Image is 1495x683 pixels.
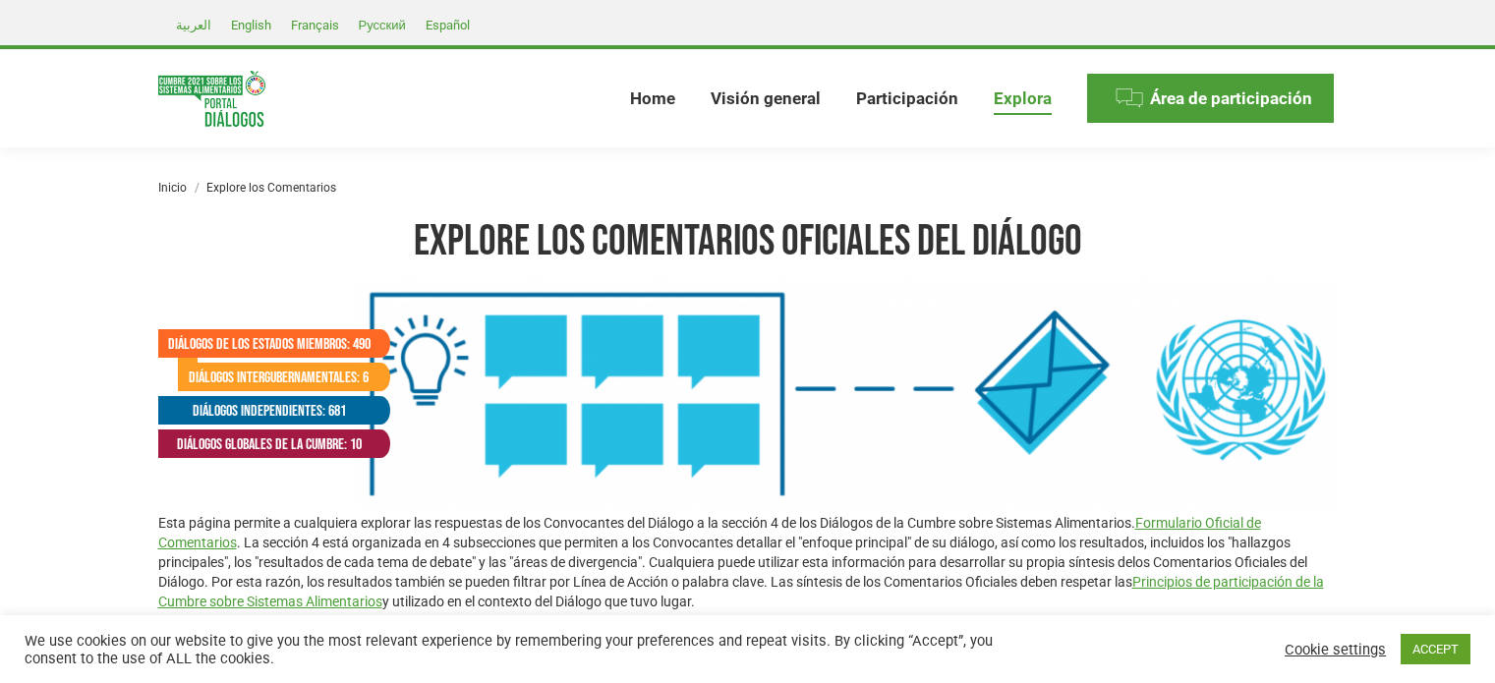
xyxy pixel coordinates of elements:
[231,18,271,32] span: English
[176,18,211,32] span: العربية
[630,88,675,109] span: Home
[359,18,406,32] span: Русский
[158,329,371,358] a: Diálogos de los Estados Miembros: 490
[158,396,371,425] a: Diálogos independientes: 681
[281,13,349,36] a: Français
[158,71,265,127] img: Food Systems Summit Dialogues
[158,215,1338,268] h1: Explore los Comentarios Oficiales del Diálogo
[178,363,371,391] a: Diálogos Intergubernamentales: 6
[1401,634,1470,664] a: ACCEPT
[158,513,1338,611] p: Esta página permite a cualquiera explorar las respuestas de los Convocantes del Diálogo a la secc...
[994,88,1052,109] span: Explora
[1115,84,1144,113] img: Menu icon
[158,429,371,458] a: Diálogos globales de la Cumbre: 10
[291,18,339,32] span: Français
[1285,641,1386,658] a: Cookie settings
[221,13,281,36] a: English
[349,13,416,36] a: Русский
[711,88,821,109] span: Visión general
[1150,88,1312,109] span: Área de participación
[25,632,1037,667] div: We use cookies on our website to give you the most relevant experience by remembering your prefer...
[426,18,470,32] span: Español
[856,88,958,109] span: Participación
[416,13,480,36] a: Español
[206,181,336,195] span: Explore los Comentarios
[166,13,221,36] a: العربية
